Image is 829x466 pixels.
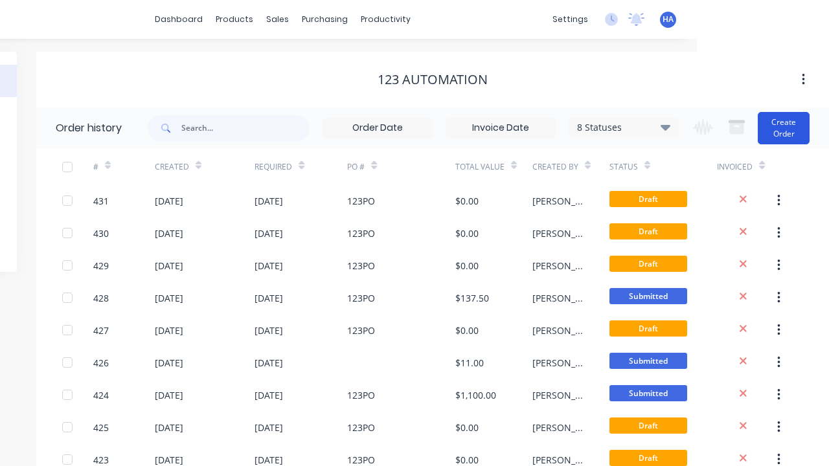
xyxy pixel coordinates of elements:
div: Total Value [455,161,505,173]
div: 123PO [347,227,375,240]
div: [DATE] [155,194,183,208]
div: Created By [532,161,578,173]
a: dashboard [148,10,209,29]
div: [DATE] [255,356,283,370]
div: 123PO [347,388,375,402]
input: Order Date [323,118,432,138]
span: HA [663,14,674,25]
span: Draft [609,256,687,272]
div: 428 [93,291,109,305]
div: PO # [347,149,455,184]
div: Created [155,149,255,184]
div: productivity [354,10,417,29]
div: [DATE] [155,227,183,240]
div: 431 [93,194,109,208]
div: sales [260,10,295,29]
div: 123PO [347,421,375,434]
div: [PERSON_NAME] [532,324,584,337]
input: Invoice Date [446,118,555,138]
div: purchasing [295,10,354,29]
div: # [93,161,98,173]
span: Draft [609,417,687,434]
div: PO # [347,161,365,173]
span: Draft [609,320,687,337]
div: [DATE] [255,194,283,208]
input: Search... [181,115,310,141]
div: 429 [93,259,109,272]
div: Invoiced [717,161,753,173]
div: 430 [93,227,109,240]
div: 123PO [347,324,375,337]
div: [DATE] [255,227,283,240]
div: 123PO [347,259,375,272]
div: [DATE] [155,421,183,434]
div: $1,100.00 [455,388,496,402]
div: settings [546,10,595,29]
div: 424 [93,388,109,402]
div: $0.00 [455,227,479,240]
div: [DATE] [155,259,183,272]
span: Draft [609,191,687,207]
div: [PERSON_NAME] [532,388,584,402]
div: Required [255,161,292,173]
span: Submitted [609,385,687,401]
div: [PERSON_NAME] [532,356,584,370]
span: Submitted [609,353,687,369]
div: [DATE] [255,259,283,272]
span: Submitted [609,288,687,304]
div: Total Value [455,149,532,184]
div: $0.00 [455,421,479,434]
div: [DATE] [155,291,183,305]
div: $137.50 [455,291,489,305]
div: $11.00 [455,356,484,370]
div: [DATE] [255,388,283,402]
div: $0.00 [455,194,479,208]
div: Status [609,149,718,184]
div: 123PO [347,291,375,305]
div: [DATE] [255,421,283,434]
div: Created [155,161,189,173]
div: # [93,149,155,184]
div: [DATE] [255,291,283,305]
button: Create Order [758,112,810,144]
div: products [209,10,260,29]
div: Required [255,149,347,184]
div: Invoiced [717,149,778,184]
div: $0.00 [455,259,479,272]
div: [PERSON_NAME] [532,291,584,305]
div: [DATE] [155,388,183,402]
div: [DATE] [155,356,183,370]
div: Created By [532,149,609,184]
span: Draft [609,450,687,466]
div: Status [609,161,638,173]
div: [PERSON_NAME] [532,259,584,272]
div: 426 [93,356,109,370]
div: 8 Statuses [569,120,678,135]
div: [PERSON_NAME] [532,227,584,240]
div: [DATE] [255,324,283,337]
div: [DATE] [155,324,183,337]
div: [PERSON_NAME] [532,194,584,208]
div: 123PO [347,194,375,208]
div: $0.00 [455,324,479,337]
div: [PERSON_NAME] [532,421,584,434]
span: Draft [609,223,687,239]
div: 425 [93,421,109,434]
div: Order history [56,120,122,136]
div: 123 Automation [378,72,488,87]
div: 427 [93,324,109,337]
